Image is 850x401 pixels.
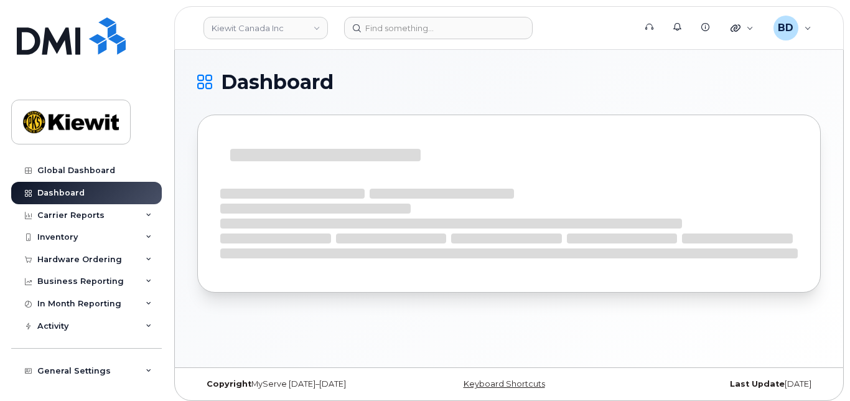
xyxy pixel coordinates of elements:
[613,379,821,389] div: [DATE]
[464,379,545,389] a: Keyboard Shortcuts
[221,73,334,92] span: Dashboard
[207,379,251,389] strong: Copyright
[197,379,405,389] div: MyServe [DATE]–[DATE]
[730,379,785,389] strong: Last Update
